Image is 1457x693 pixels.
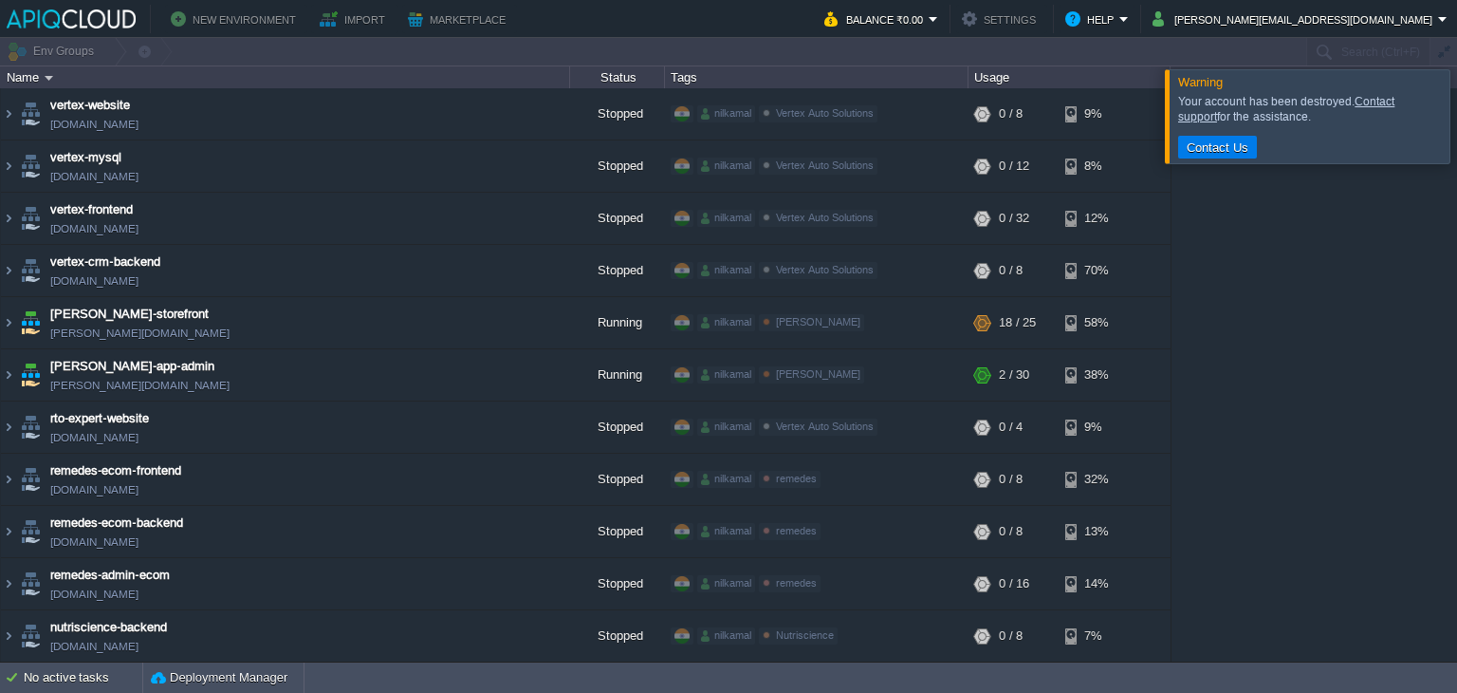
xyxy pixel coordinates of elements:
span: Vertex Auto Solutions [776,421,874,432]
div: 0 / 8 [999,454,1023,505]
div: 0 / 8 [999,88,1023,140]
div: 0 / 32 [999,193,1029,244]
img: AMDAwAAAACH5BAEAAAAALAAAAAABAAEAAAICRAEAOw== [1,193,16,244]
span: Warning [1178,75,1223,89]
span: [PERSON_NAME] [776,368,860,380]
img: AMDAwAAAACH5BAEAAAAALAAAAAABAAEAAAICRAEAOw== [1,454,16,505]
div: 58% [1065,297,1127,348]
div: No active tasks [24,663,142,693]
button: New Environment [171,8,302,30]
img: AMDAwAAAACH5BAEAAAAALAAAAAABAAEAAAICRAEAOw== [17,297,44,348]
span: Vertex Auto Solutions [776,159,874,171]
img: AMDAwAAAACH5BAEAAAAALAAAAAABAAEAAAICRAEAOw== [1,610,16,662]
a: remedes-admin-ecom [50,566,170,585]
div: 2 / 30 [999,349,1029,401]
img: AMDAwAAAACH5BAEAAAAALAAAAAABAAEAAAICRAEAOw== [17,402,44,453]
div: Stopped [570,88,665,140]
div: Stopped [570,245,665,296]
span: remedes [776,577,817,589]
div: nilkamal [697,314,755,331]
span: remedes-ecom-frontend [50,461,181,480]
img: AMDAwAAAACH5BAEAAAAALAAAAAABAAEAAAICRAEAOw== [17,558,44,609]
button: Help [1065,8,1119,30]
span: [PERSON_NAME] [776,316,860,328]
div: Stopped [570,454,665,505]
div: Status [571,66,664,88]
div: nilkamal [697,210,755,227]
img: AMDAwAAAACH5BAEAAAAALAAAAAABAAEAAAICRAEAOw== [45,76,53,81]
div: 0 / 8 [999,506,1023,557]
div: 0 / 16 [999,558,1029,609]
div: Your account has been destroyed. for the assistance. [1178,94,1445,124]
button: Import [320,8,391,30]
img: AMDAwAAAACH5BAEAAAAALAAAAAABAAEAAAICRAEAOw== [1,245,16,296]
span: remedes [776,473,817,484]
div: nilkamal [697,105,755,122]
img: AMDAwAAAACH5BAEAAAAALAAAAAABAAEAAAICRAEAOw== [17,349,44,401]
a: vertex-website [50,96,130,115]
button: Settings [962,8,1042,30]
img: AMDAwAAAACH5BAEAAAAALAAAAAABAAEAAAICRAEAOw== [1,558,16,609]
a: [DOMAIN_NAME] [50,219,138,238]
div: nilkamal [697,627,755,645]
a: [DOMAIN_NAME] [50,115,138,134]
div: 14% [1065,558,1127,609]
span: Vertex Auto Solutions [776,264,874,275]
a: [PERSON_NAME]-app-admin [50,357,214,376]
button: Balance ₹0.00 [824,8,929,30]
div: Stopped [570,506,665,557]
div: Running [570,349,665,401]
img: AMDAwAAAACH5BAEAAAAALAAAAAABAAEAAAICRAEAOw== [17,245,44,296]
a: [PERSON_NAME]-storefront [50,305,209,324]
div: nilkamal [697,158,755,175]
div: Name [2,66,569,88]
span: Vertex Auto Solutions [776,212,874,223]
img: AMDAwAAAACH5BAEAAAAALAAAAAABAAEAAAICRAEAOw== [17,140,44,192]
div: nilkamal [697,419,755,436]
div: 7% [1065,610,1127,662]
div: 70% [1065,245,1127,296]
img: AMDAwAAAACH5BAEAAAAALAAAAAABAAEAAAICRAEAOw== [17,88,44,140]
div: 9% [1065,88,1127,140]
img: AMDAwAAAACH5BAEAAAAALAAAAAABAAEAAAICRAEAOw== [1,349,16,401]
img: AMDAwAAAACH5BAEAAAAALAAAAAABAAEAAAICRAEAOw== [1,402,16,453]
img: AMDAwAAAACH5BAEAAAAALAAAAAABAAEAAAICRAEAOw== [1,140,16,192]
img: AMDAwAAAACH5BAEAAAAALAAAAAABAAEAAAICRAEAOw== [17,610,44,662]
div: Stopped [570,558,665,609]
span: [DOMAIN_NAME] [50,167,138,186]
div: 18 / 25 [999,297,1036,348]
div: Running [570,297,665,348]
a: [DOMAIN_NAME] [50,585,138,604]
a: vertex-mysql [50,148,121,167]
div: nilkamal [697,366,755,384]
div: 0 / 12 [999,140,1029,192]
div: nilkamal [697,523,755,540]
span: nutriscience-backend [50,618,167,637]
div: 0 / 8 [999,610,1023,662]
div: Stopped [570,193,665,244]
img: AMDAwAAAACH5BAEAAAAALAAAAAABAAEAAAICRAEAOw== [1,88,16,140]
div: Tags [666,66,968,88]
a: vertex-crm-backend [50,253,160,272]
a: vertex-frontend [50,200,133,219]
div: Stopped [570,140,665,192]
img: AMDAwAAAACH5BAEAAAAALAAAAAABAAEAAAICRAEAOw== [17,193,44,244]
img: APIQCloud [7,9,136,28]
a: [DOMAIN_NAME] [50,533,138,552]
a: remedes-ecom-backend [50,514,183,533]
div: nilkamal [697,575,755,592]
a: [PERSON_NAME][DOMAIN_NAME] [50,376,230,395]
button: [PERSON_NAME][EMAIL_ADDRESS][DOMAIN_NAME] [1153,8,1438,30]
a: rto-expert-website [50,409,149,428]
div: 0 / 4 [999,402,1023,453]
span: Nutriscience [776,629,834,641]
div: 12% [1065,193,1127,244]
